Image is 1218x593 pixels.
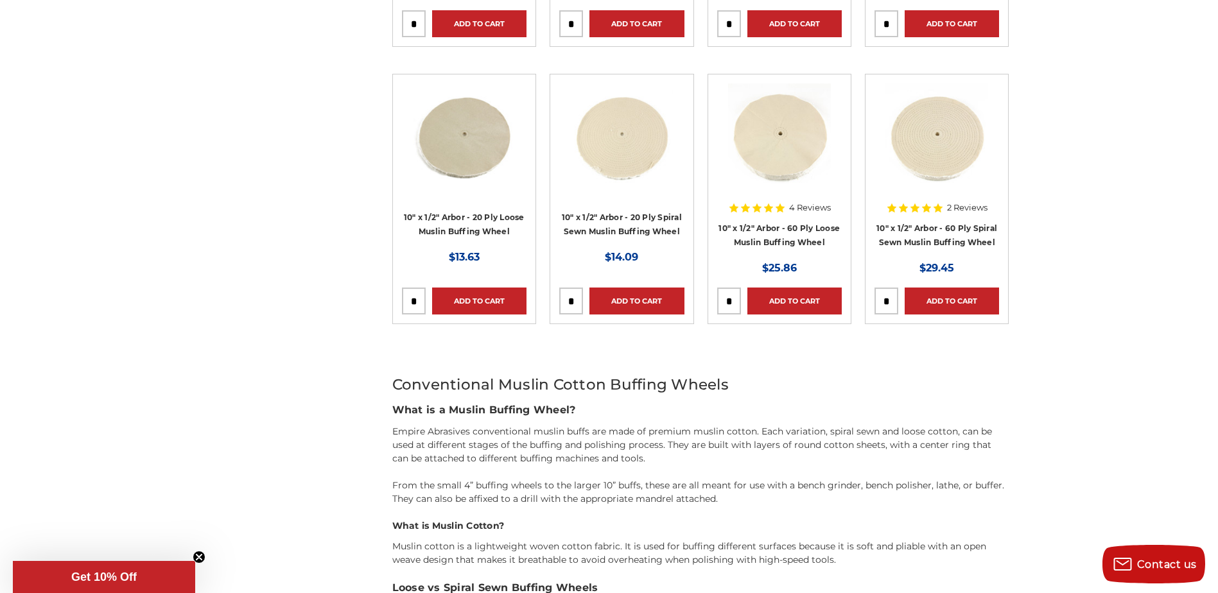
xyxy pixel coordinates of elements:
[71,571,137,583] span: Get 10% Off
[919,262,954,274] span: $29.45
[193,551,205,563] button: Close teaser
[789,203,831,212] span: 4 Reviews
[432,10,526,37] a: Add to Cart
[747,10,842,37] a: Add to Cart
[562,212,682,237] a: 10" x 1/2" Arbor - 20 Ply Spiral Sewn Muslin Buffing Wheel
[570,83,673,186] img: 10 inch buffing wheel spiral sewn 20 ply
[876,223,997,248] a: 10" x 1/2" Arbor - 60 Ply Spiral Sewn Muslin Buffing Wheel
[718,223,840,248] a: 10" x 1/2" Arbor - 60 Ply Loose Muslin Buffing Wheel
[717,83,842,208] a: 10 inch extra thick 60 ply loose muslin cotton buffing wheel
[589,10,684,37] a: Add to Cart
[728,83,831,186] img: 10 inch extra thick 60 ply loose muslin cotton buffing wheel
[392,425,1009,465] p: Empire Abrasives conventional muslin buffs are made of premium muslin cotton. Each variation, spi...
[449,251,480,263] span: $13.63
[392,479,1009,506] p: From the small 4” buffing wheels to the larger 10” buffs, these are all meant for use with a benc...
[605,251,638,263] span: $14.09
[885,83,988,186] img: 10" x 1/2" Arbor - 60 Ply Spiral Sewn Muslin Buffing Wheel
[905,288,999,314] a: Add to Cart
[589,288,684,314] a: Add to Cart
[747,288,842,314] a: Add to Cart
[1137,558,1197,571] span: Contact us
[392,540,1009,567] p: Muslin cotton is a lightweight woven cotton fabric. It is used for buffing different surfaces bec...
[392,519,1009,533] h4: What is Muslin Cotton?
[762,262,797,274] span: $25.86
[1102,545,1205,583] button: Contact us
[404,212,525,237] a: 10" x 1/2" Arbor - 20 Ply Loose Muslin Buffing Wheel
[392,402,1009,418] h3: What is a Muslin Buffing Wheel?
[432,288,526,314] a: Add to Cart
[905,10,999,37] a: Add to Cart
[13,561,195,593] div: Get 10% OffClose teaser
[559,83,684,208] a: 10 inch buffing wheel spiral sewn 20 ply
[413,83,516,186] img: 10" x 1/2" arbor hole cotton loose buffing wheel 20 ply
[874,83,999,208] a: 10" x 1/2" Arbor - 60 Ply Spiral Sewn Muslin Buffing Wheel
[947,203,987,212] span: 2 Reviews
[402,83,526,208] a: 10" x 1/2" arbor hole cotton loose buffing wheel 20 ply
[392,374,1009,396] h2: Conventional Muslin Cotton Buffing Wheels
